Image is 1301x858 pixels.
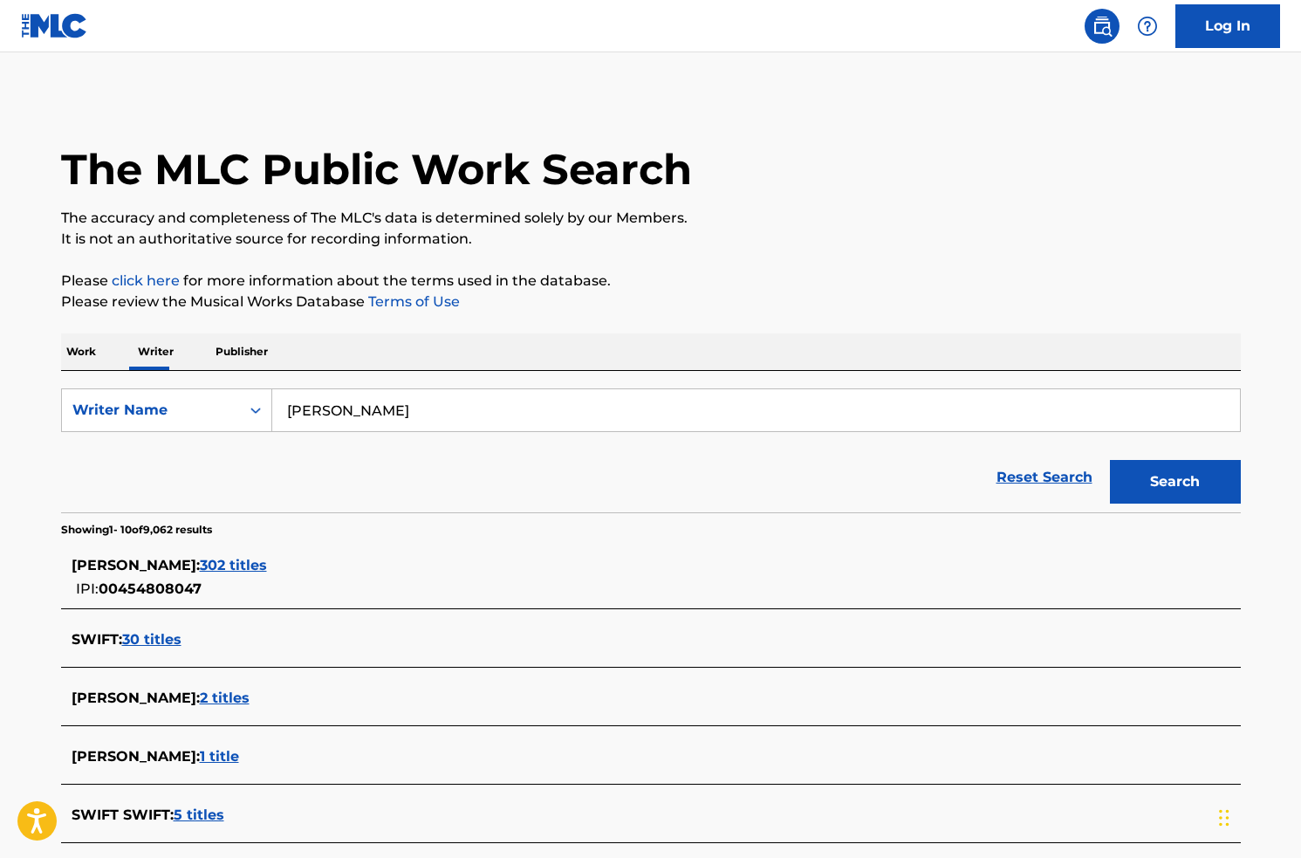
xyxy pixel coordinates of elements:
p: Please review the Musical Works Database [61,292,1241,312]
img: MLC Logo [21,13,88,38]
p: Showing 1 - 10 of 9,062 results [61,522,212,538]
a: Terms of Use [365,293,460,310]
p: It is not an authoritative source for recording information. [61,229,1241,250]
span: SWIFT SWIFT : [72,807,174,823]
div: Help [1130,9,1165,44]
h1: The MLC Public Work Search [61,143,692,196]
span: 302 titles [200,557,267,573]
a: Public Search [1085,9,1120,44]
div: Drag [1219,792,1229,844]
form: Search Form [61,388,1241,512]
button: Search [1110,460,1241,504]
span: SWIFT : [72,631,122,648]
span: 30 titles [122,631,181,648]
div: Writer Name [72,400,229,421]
p: Publisher [210,333,273,370]
span: 5 titles [174,807,224,823]
iframe: Chat Widget [1214,774,1301,858]
span: 2 titles [200,690,250,706]
span: 1 title [200,748,239,765]
p: Writer [133,333,179,370]
span: [PERSON_NAME] : [72,690,200,706]
a: Reset Search [988,458,1101,497]
span: [PERSON_NAME] : [72,748,200,765]
p: Work [61,333,101,370]
span: [PERSON_NAME] : [72,557,200,573]
span: 00454808047 [99,580,202,597]
a: Log In [1175,4,1280,48]
span: IPI: [76,580,99,597]
a: click here [112,272,180,289]
img: search [1092,16,1113,37]
p: The accuracy and completeness of The MLC's data is determined solely by our Members. [61,208,1241,229]
p: Please for more information about the terms used in the database. [61,271,1241,292]
img: help [1137,16,1158,37]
